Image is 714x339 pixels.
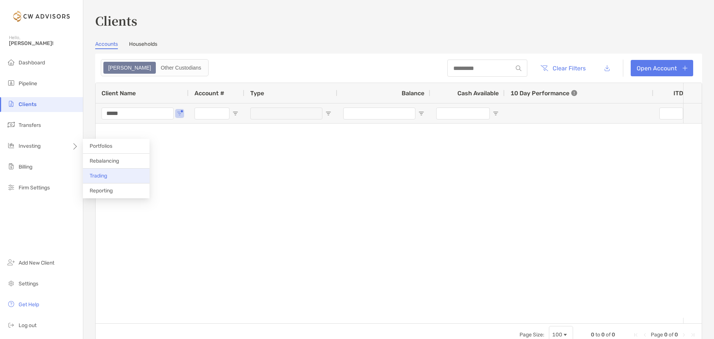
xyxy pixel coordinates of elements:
img: input icon [516,65,521,71]
div: 10 Day Performance [511,83,577,103]
input: Client Name Filter Input [102,108,174,119]
span: of [669,332,673,338]
input: ITD Filter Input [659,108,683,119]
span: Pipeline [19,80,37,87]
span: Firm Settings [19,185,50,191]
button: Open Filter Menu [232,111,238,116]
div: segmented control [101,59,209,76]
span: 0 [612,332,615,338]
div: Zoe [104,63,155,73]
span: 0 [591,332,594,338]
input: Account # Filter Input [194,108,229,119]
div: ITD [673,90,692,97]
img: firm-settings icon [7,183,16,192]
a: Open Account [631,60,693,76]
span: Reporting [90,188,113,194]
img: get-help icon [7,300,16,308]
span: Add New Client [19,260,54,266]
span: 0 [664,332,668,338]
div: First Page [633,332,639,338]
img: Zoe Logo [9,3,74,30]
span: 0 [601,332,605,338]
img: clients icon [7,99,16,108]
span: Settings [19,281,38,287]
span: Investing [19,143,41,149]
img: transfers icon [7,120,16,129]
div: 100 [552,332,562,338]
img: billing icon [7,162,16,171]
span: Balance [402,90,424,97]
span: Rebalancing [90,158,119,164]
div: Previous Page [642,332,648,338]
span: [PERSON_NAME]! [9,40,78,47]
span: Portfolios [90,143,112,149]
span: Log out [19,322,36,329]
img: settings icon [7,279,16,288]
span: of [606,332,611,338]
span: Account # [194,90,224,97]
div: Page Size: [520,332,544,338]
span: Page [651,332,663,338]
span: Dashboard [19,60,45,66]
span: Cash Available [457,90,499,97]
img: dashboard icon [7,58,16,67]
span: Type [250,90,264,97]
span: Billing [19,164,32,170]
img: add_new_client icon [7,258,16,267]
span: to [595,332,600,338]
div: Next Page [681,332,687,338]
div: Last Page [690,332,696,338]
h3: Clients [95,12,702,29]
input: Balance Filter Input [343,108,415,119]
span: Clients [19,101,36,108]
a: Accounts [95,41,118,49]
button: Open Filter Menu [418,111,424,116]
button: Open Filter Menu [325,111,331,116]
img: pipeline icon [7,79,16,87]
img: logout icon [7,320,16,329]
img: investing icon [7,141,16,150]
input: Cash Available Filter Input [436,108,490,119]
span: Trading [90,173,107,179]
button: Open Filter Menu [493,111,499,116]
span: Client Name [102,90,136,97]
div: Other Custodians [157,63,205,73]
button: Open Filter Menu [177,111,183,116]
span: Transfers [19,122,41,128]
span: Get Help [19,301,39,308]
span: 0 [675,332,678,338]
a: Households [129,41,157,49]
button: Clear Filters [535,60,591,76]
